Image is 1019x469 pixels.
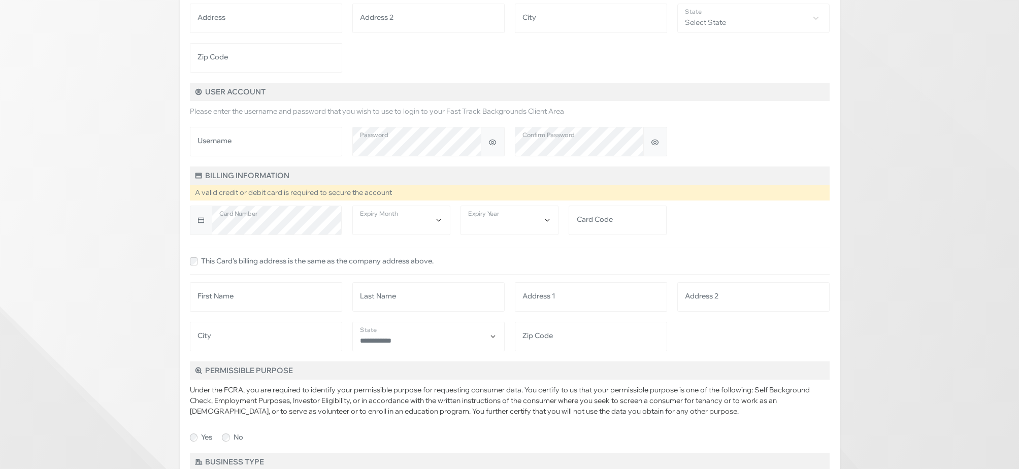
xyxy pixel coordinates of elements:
p: Please enter the username and password that you wish to use to login to your Fast Track Backgroun... [190,106,830,117]
span: Under the FCRA, you are required to identify your permissible purpose for requesting consumer dat... [190,385,810,416]
label: No [234,432,243,443]
span: Select State [677,4,830,33]
label: This Card's billing address is the same as the company address above. [201,256,434,266]
select: State [352,322,505,351]
label: Yes [201,432,212,443]
h5: Permissible Purpose [190,361,830,380]
div: A valid credit or debit card is required to secure the account [190,185,830,200]
span: Select State [678,4,829,31]
h5: User Account [190,83,830,101]
h5: Billing Information [190,166,830,185]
